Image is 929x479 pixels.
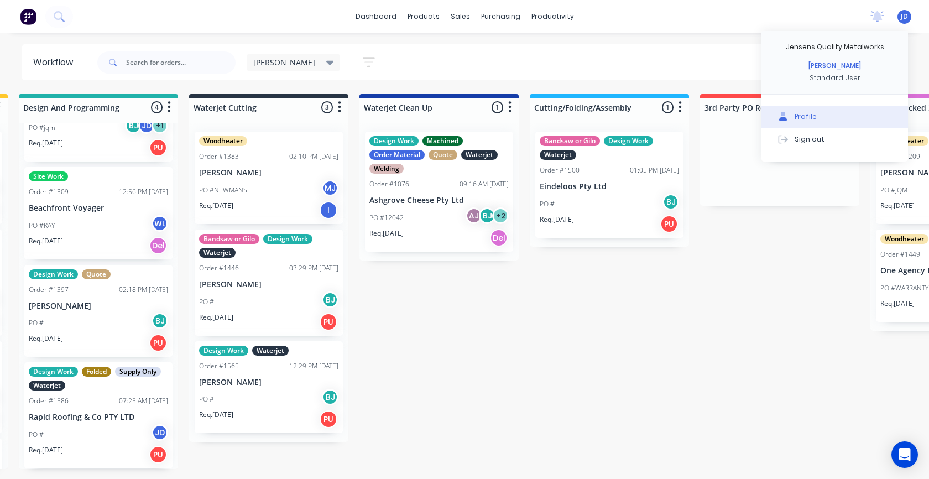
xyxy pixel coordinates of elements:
div: Supply Only [115,367,161,377]
div: Design WorkWaterjetOrder #156512:29 PM [DATE][PERSON_NAME]PO #BJReq.[DATE]PU [195,341,343,434]
button: Profile [761,106,908,128]
div: Design Work [263,234,312,244]
div: PU [149,334,167,352]
p: Req. [DATE] [29,334,63,343]
div: Woodheater [880,234,928,244]
div: Welding [369,164,404,174]
p: Req. [DATE] [540,215,574,225]
div: Order #1586 [29,396,69,406]
div: Order #1565 [199,361,239,371]
p: Req. [DATE] [199,410,233,420]
div: Machined [422,136,463,146]
div: Order #1309 [29,187,69,197]
p: PO # [29,318,44,328]
p: Eindeloos Pty Ltd [540,182,679,191]
p: Rapid Roofing & Co PTY LTD [29,413,168,422]
p: [PERSON_NAME] [199,168,338,178]
div: Site WorkOrder #130912:56 PM [DATE]Beachfront VoyagerPO #RAYWLReq.[DATE]Del [24,167,173,259]
div: 03:29 PM [DATE] [289,263,338,273]
div: Waterjet [199,248,236,258]
div: Waterjet [29,381,65,391]
div: Waterjet [540,150,576,160]
div: Jensens Quality Metalworks [786,42,884,52]
div: Order Material [369,150,425,160]
p: Req. [DATE] [29,445,63,455]
div: Order #1500 [540,165,580,175]
div: Workflow [33,56,79,69]
span: [PERSON_NAME] [253,56,315,68]
div: Profile [795,112,817,122]
img: Factory [20,8,36,25]
input: Search for orders... [126,51,236,74]
div: WL [152,215,168,232]
div: purchasing [476,8,526,25]
div: Design Work [199,346,248,356]
div: Design WorkMachinedOrder MaterialQuoteWaterjetWeldingOrder #107609:16 AM [DATE]Ashgrove Cheese Pt... [365,132,513,252]
div: AJ [466,207,482,224]
div: BJ [322,389,338,405]
div: products [402,8,445,25]
p: [PERSON_NAME] [199,280,338,289]
p: PO #WARRANTY [880,283,928,293]
p: PO #JQM [880,185,907,195]
div: WoodheaterOrder #138302:10 PM [DATE][PERSON_NAME]PO #NEWMANSMJReq.[DATE]I [195,132,343,224]
div: PU [149,139,167,157]
div: Waterjet [461,150,498,160]
div: MJ [322,180,338,196]
div: Del [490,229,508,247]
p: Req. [DATE] [29,138,63,148]
p: Req. [DATE] [369,228,404,238]
p: Req. [DATE] [880,201,915,211]
div: 12:29 PM [DATE] [289,361,338,371]
p: PO # [29,430,44,440]
a: dashboard [350,8,402,25]
div: Waterjet [252,346,289,356]
div: Order #1383 [199,152,239,162]
button: Sign out [761,128,908,150]
div: Design WorkQuoteOrder #139702:18 PM [DATE][PERSON_NAME]PO #BJReq.[DATE]PU [24,265,173,357]
div: BJ [125,117,142,134]
div: Design Work [604,136,653,146]
p: PO # [199,297,214,307]
p: [PERSON_NAME] [199,378,338,387]
div: Quote [82,269,111,279]
div: sales [445,8,476,25]
div: Del [149,237,167,254]
div: Woodheater [199,136,247,146]
div: 02:18 PM [DATE] [119,285,168,295]
div: Quote [429,150,457,160]
div: Design Work [29,367,78,377]
div: Bandsaw or GiloDesign WorkWaterjetOrder #150001:05 PM [DATE]Eindeloos Pty LtdPO #BJReq.[DATE]PU [535,132,683,238]
div: 09:16 AM [DATE] [460,179,509,189]
div: PU [320,410,337,428]
div: Folded [82,367,111,377]
p: PO # [199,394,214,404]
p: Ashgrove Cheese Pty Ltd [369,196,509,205]
div: + 1 [152,117,168,134]
p: PO #12042 [369,213,404,223]
div: BJ [662,194,679,210]
div: PU [320,313,337,331]
div: Standard User [810,73,860,83]
div: productivity [526,8,580,25]
div: Sign out [795,134,824,144]
div: Order #1076 [369,179,409,189]
div: Site Work [29,171,68,181]
div: PU [660,215,678,233]
div: Design Work [369,136,419,146]
p: PO #NEWMANS [199,185,247,195]
p: Req. [DATE] [29,236,63,246]
div: BJ [479,207,495,224]
div: Design WorkFoldedSupply OnlyWaterjetOrder #158607:25 AM [DATE]Rapid Roofing & Co PTY LTDPO #JDReq... [24,362,173,468]
p: Req. [DATE] [199,201,233,211]
div: 02:10 PM [DATE] [289,152,338,162]
div: BJ [322,291,338,308]
div: + 2 [492,207,509,224]
p: PO #RAY [29,221,55,231]
div: 01:05 PM [DATE] [630,165,679,175]
p: PO #jqm [29,123,55,133]
p: [PERSON_NAME] [29,301,168,311]
div: 07:25 AM [DATE] [119,396,168,406]
div: [PERSON_NAME] [808,61,861,71]
div: Bandsaw or Gilo [199,234,259,244]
